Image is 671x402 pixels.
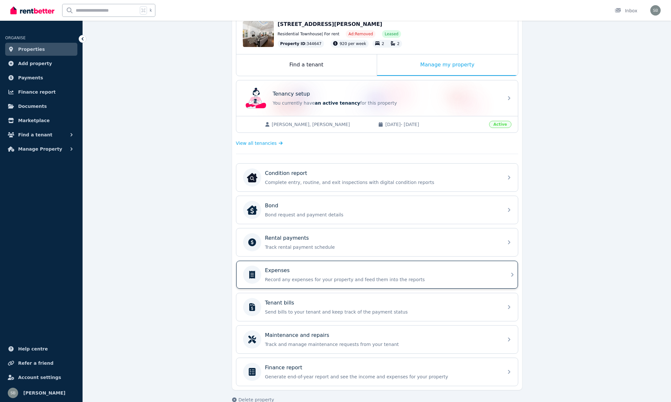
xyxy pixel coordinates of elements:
[18,45,45,53] span: Properties
[273,90,310,98] p: Tenancy setup
[18,359,53,367] span: Refer a friend
[265,234,309,242] p: Rental payments
[5,71,77,84] a: Payments
[5,342,77,355] a: Help centre
[18,145,62,153] span: Manage Property
[5,371,77,384] a: Account settings
[265,267,290,274] p: Expenses
[265,341,499,348] p: Track and manage maintenance requests from your tenant
[236,358,518,386] a: Finance reportGenerate end-of-year report and see the income and expenses for your property
[382,41,384,46] span: 2
[18,102,47,110] span: Documents
[18,60,52,67] span: Add property
[340,41,366,46] span: 920 per week
[18,373,61,381] span: Account settings
[5,36,26,40] span: ORGANISE
[265,373,499,380] p: Generate end-of-year report and see the income and expenses for your property
[385,121,485,128] span: [DATE] - [DATE]
[236,140,283,146] a: View all tenancies
[10,6,54,15] img: RentBetter
[5,143,77,155] button: Manage Property
[265,202,278,210] p: Bond
[278,40,324,48] div: : 344647
[5,57,77,70] a: Add property
[247,172,257,183] img: Condition report
[236,140,277,146] span: View all tenancies
[23,389,65,397] span: [PERSON_NAME]
[265,309,499,315] p: Send bills to your tenant and keep track of the payment status
[265,276,499,283] p: Record any expenses for your property and feed them into the reports
[278,21,382,27] span: [STREET_ADDRESS][PERSON_NAME]
[236,228,518,256] a: Rental paymentsTrack rental payment schedule
[265,169,307,177] p: Condition report
[265,179,499,186] p: Complete entry, routine, and exit inspections with digital condition reports
[18,117,50,124] span: Marketplace
[280,41,306,46] span: Property ID
[278,31,340,37] span: Residential Townhouse | For rent
[236,80,518,116] a: Tenancy setupTenancy setupYou currently havean active tenancyfor this property
[236,164,518,191] a: Condition reportCondition reportComplete entry, routine, and exit inspections with digital condit...
[650,5,661,16] img: Shannon Bufton
[236,261,518,289] a: ExpensesRecord any expenses for your property and feed them into the reports
[236,54,377,76] div: Find a tenant
[397,41,400,46] span: 2
[18,131,52,139] span: Find a tenant
[273,100,499,106] p: You currently have for this property
[247,205,257,215] img: Bond
[5,114,77,127] a: Marketplace
[265,331,330,339] p: Maintenance and repairs
[348,31,373,37] span: Ad: Removed
[315,100,360,106] span: an active tenancy
[236,196,518,224] a: BondBondBond request and payment details
[265,299,294,307] p: Tenant bills
[18,74,43,82] span: Payments
[18,345,48,353] span: Help centre
[5,128,77,141] button: Find a tenant
[5,357,77,370] a: Refer a friend
[236,293,518,321] a: Tenant billsSend bills to your tenant and keep track of the payment status
[5,43,77,56] a: Properties
[385,31,398,37] span: Leased
[18,88,56,96] span: Finance report
[246,88,266,109] img: Tenancy setup
[8,388,18,398] img: Shannon Bufton
[5,100,77,113] a: Documents
[272,121,372,128] span: [PERSON_NAME], [PERSON_NAME]
[615,7,637,14] div: Inbox
[5,86,77,98] a: Finance report
[265,244,499,250] p: Track rental payment schedule
[377,54,518,76] div: Manage my property
[236,326,518,353] a: Maintenance and repairsTrack and manage maintenance requests from your tenant
[265,364,302,372] p: Finance report
[150,8,152,13] span: k
[265,212,499,218] p: Bond request and payment details
[489,121,511,128] span: Active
